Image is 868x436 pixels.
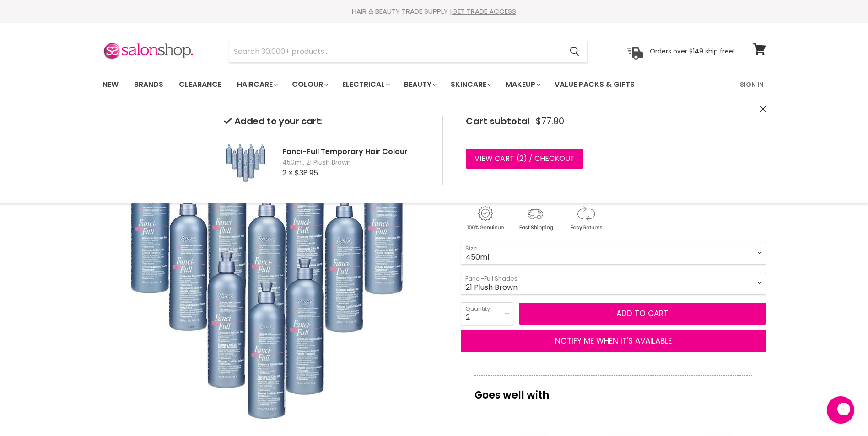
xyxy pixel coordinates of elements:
[127,75,170,94] a: Brands
[760,105,766,114] button: Close
[335,75,395,94] a: Electrical
[519,153,523,164] span: 2
[474,375,752,405] p: Goes well with
[536,116,564,127] span: $77.90
[444,75,497,94] a: Skincare
[563,41,587,62] button: Search
[172,75,228,94] a: Clearance
[452,6,516,16] a: GET TRADE ACCESS
[285,75,334,94] a: Colour
[96,71,688,98] ul: Main menu
[461,204,509,232] img: genuine.gif
[650,47,735,55] p: Orders over $149 ship free!
[295,168,318,178] span: $38.95
[461,302,513,325] select: Quantity
[224,116,428,127] h2: Added to your cart:
[230,75,283,94] a: Haircare
[548,75,642,94] a: Value Packs & Gifts
[499,75,546,94] a: Makeup
[91,7,777,16] div: HAIR & BEAUTY TRADE SUPPLY |
[466,115,530,128] span: Cart subtotal
[511,204,560,232] img: shipping.gif
[282,147,428,156] h2: Fanci-Full Temporary Hair Colour
[91,71,777,98] nav: Main
[561,204,610,232] img: returns.gif
[282,158,428,167] span: 450ml, 21 Plush Brown
[519,303,766,325] button: Add to cart
[229,41,588,63] form: Product
[229,41,563,62] input: Search
[96,75,125,94] a: New
[734,75,769,94] a: Sign In
[224,139,270,185] img: Fanci-Full Temporary Hair Colour
[282,168,293,178] span: 2 ×
[822,393,859,427] iframe: Gorgias live chat messenger
[397,75,442,94] a: Beauty
[466,149,583,169] a: View cart (2) / Checkout
[461,330,766,353] button: NOTIFY ME WHEN IT'S AVAILABLE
